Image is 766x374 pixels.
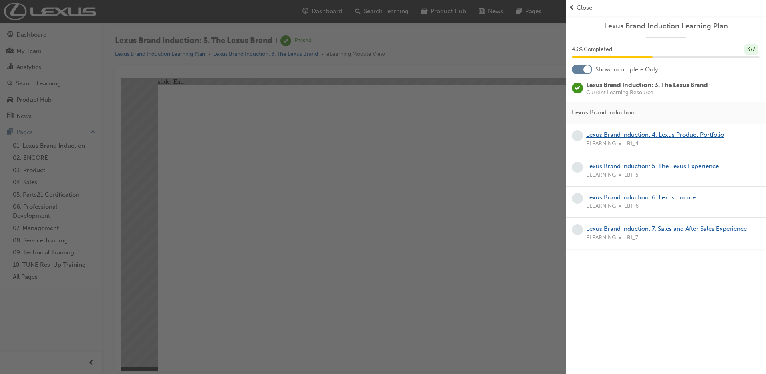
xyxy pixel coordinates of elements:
span: learningRecordVerb_NONE-icon [572,193,583,204]
span: ELEARNING [586,171,616,180]
span: LBI_6 [624,202,639,211]
span: Lexus Brand Induction: 3. The Lexus Brand [586,81,708,89]
span: LBI_7 [624,233,638,242]
span: 43 % Completed [572,45,612,54]
a: Lexus Brand Induction: 7. Sales and After Sales Experience [586,225,747,232]
span: LBI_4 [624,139,639,148]
span: ELEARNING [586,139,616,148]
span: learningRecordVerb_NONE-icon [572,130,583,141]
span: ELEARNING [586,202,616,211]
span: Show Incomplete Only [595,65,658,74]
a: Lexus Brand Induction: 5. The Lexus Experience [586,163,719,170]
span: learningRecordVerb_NONE-icon [572,162,583,173]
div: 3 / 7 [744,44,758,55]
span: learningRecordVerb_PASS-icon [572,83,583,93]
span: prev-icon [569,3,575,12]
span: Current Learning Resource [586,90,708,96]
span: ELEARNING [586,233,616,242]
span: Lexus Brand Induction [572,108,635,117]
button: prev-iconClose [569,3,763,12]
span: LBI_5 [624,171,639,180]
a: Lexus Brand Induction Learning Plan [572,22,760,31]
a: Lexus Brand Induction: 6. Lexus Encore [586,194,696,201]
span: learningRecordVerb_NONE-icon [572,224,583,235]
span: Close [577,3,592,12]
a: Lexus Brand Induction: 4. Lexus Product Portfolio [586,131,724,138]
